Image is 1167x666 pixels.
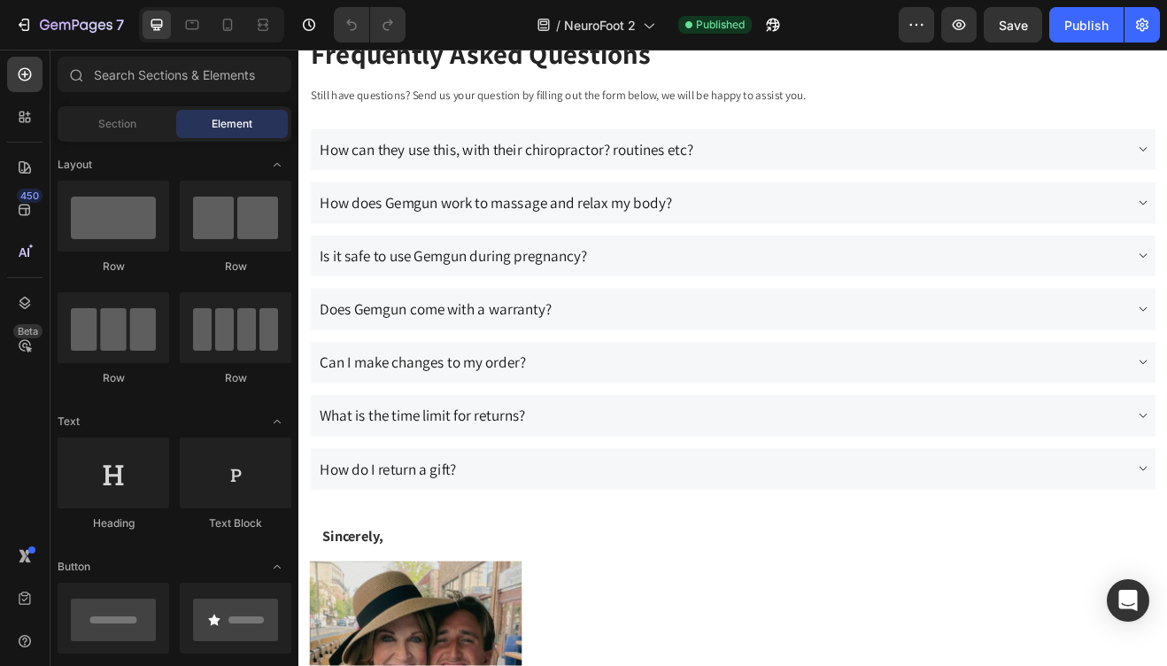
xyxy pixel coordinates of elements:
[26,369,278,398] p: Can I make changes to my order?
[26,239,353,267] p: Is it safe to use Gemgun during pregnancy?
[98,116,136,132] span: Section
[26,499,193,528] p: How do I return a gift?
[29,584,104,607] strong: Sincerely,
[1049,7,1124,43] button: Publish
[696,17,745,33] span: Published
[334,7,406,43] div: Undo/Redo
[26,304,310,332] p: Does Gemgun come with a warranty?
[17,189,43,203] div: 450
[1107,579,1149,622] div: Open Intercom Messenger
[58,414,80,430] span: Text
[556,16,560,35] span: /
[26,109,483,137] p: How can they use this, with their chiropractor? routines etc?
[298,50,1167,666] iframe: Design area
[58,559,90,575] span: Button
[180,515,291,531] div: Text Block
[212,116,252,132] span: Element
[1064,16,1109,35] div: Publish
[564,16,636,35] span: NeuroFoot 2
[58,157,92,173] span: Layout
[999,18,1028,33] span: Save
[58,259,169,275] div: Row
[984,7,1042,43] button: Save
[180,370,291,386] div: Row
[15,46,1047,67] p: Still have questions? Send us your question by filling out the form below, we will be happy to as...
[13,324,43,338] div: Beta
[26,434,277,462] p: What is the time limit for returns?
[58,57,291,92] input: Search Sections & Elements
[58,515,169,531] div: Heading
[26,174,457,202] p: How does Gemgun work to massage and relax my body?
[263,407,291,436] span: Toggle open
[7,7,132,43] button: 7
[116,14,124,35] p: 7
[263,151,291,179] span: Toggle open
[58,370,169,386] div: Row
[263,553,291,581] span: Toggle open
[180,259,291,275] div: Row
